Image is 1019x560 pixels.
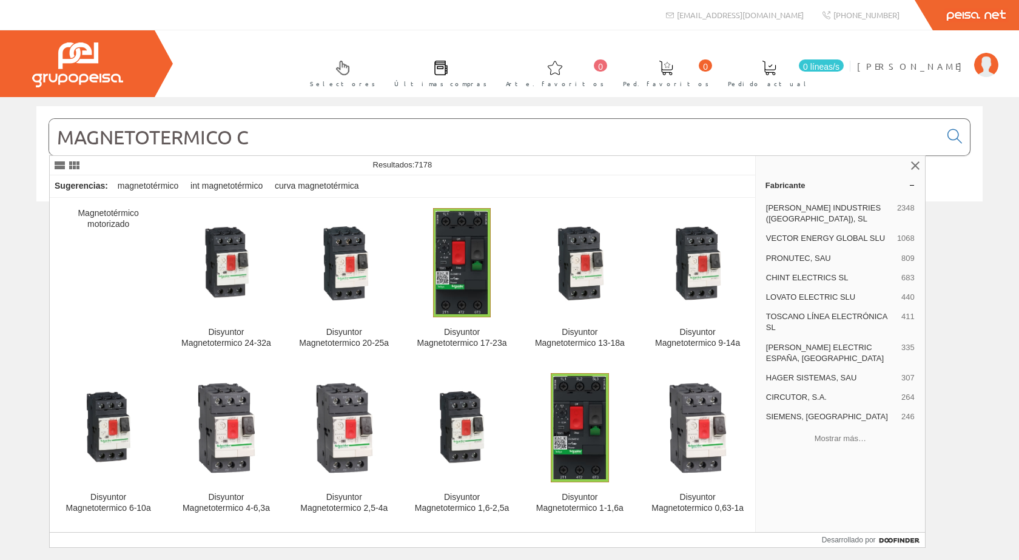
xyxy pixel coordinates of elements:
font: SIEMENS, [GEOGRAPHIC_DATA] [766,412,888,421]
font: 264 [901,393,915,402]
a: Disyuntor Magnetotermico 24-32a Disyuntor Magnetotermico 24-32a [167,198,284,363]
img: Disyuntor Magnetotermico 1,6-2,5a [413,379,511,477]
img: Grupo Peisa [32,42,123,87]
font: [PERSON_NAME] INDUSTRIES ([GEOGRAPHIC_DATA]), SL [766,203,881,223]
font: Fabricante [765,181,805,190]
img: Disyuntor Magnetotermico 4-6,3a [177,379,275,477]
a: Disyuntor Magnetotermico 20-25a Disyuntor Magnetotermico 20-25a [286,198,403,363]
font: 0 líneas/s [803,62,839,72]
font: HAGER SISTEMAS, SAU [766,373,857,382]
font: Desarrollado por [822,536,876,544]
font: Ped. favoritos [623,79,709,88]
font: [PERSON_NAME] ELECTRIC ESPAÑA, [GEOGRAPHIC_DATA] [766,343,884,363]
font: Selectores [310,79,375,88]
font: Disyuntor Magnetotermico 17-23a [417,327,507,348]
font: 307 [901,373,915,382]
a: Magnetotérmico motorizado [50,198,167,363]
a: Disyuntor Magnetotermico 1-1,6a Disyuntor Magnetotermico 1-1,6a [521,363,638,528]
img: Disyuntor Magnetotermico 17-23a [433,208,491,317]
img: Disyuntor Magnetotermico 6-10a [59,379,157,477]
font: Disyuntor Magnetotermico 1-1,6a [536,492,624,513]
font: 0 [703,62,708,72]
font: TOSCANO LÍNEA ELECTRÓNICA SL [766,312,887,332]
font: 246 [901,412,915,421]
font: int magnetotérmico [190,181,263,191]
font: curva magnetotérmica [275,181,359,191]
font: Disyuntor Magnetotermico 24-32a [181,327,271,348]
a: Disyuntor Magnetotermico 4-6,3a Disyuntor Magnetotermico 4-6,3a [167,363,284,528]
font: [EMAIL_ADDRESS][DOMAIN_NAME] [677,10,804,20]
font: PRONUTEC, SAU [766,254,831,263]
a: Disyuntor Magnetotermico 17-23a Disyuntor Magnetotermico 17-23a [403,198,520,363]
img: Disyuntor Magnetotermico 2,5-4a [295,379,393,477]
button: Mostrar más… [761,428,920,448]
a: Disyuntor Magnetotermico 2,5-4a Disyuntor Magnetotermico 2,5-4a [286,363,403,528]
font: VECTOR ENERGY GLOBAL SLU [766,234,885,243]
font: Magnetotérmico motorizado [78,208,138,229]
font: 440 [901,292,915,302]
a: Desarrollado por [822,533,925,547]
font: Disyuntor Magnetotermico 6-10a [66,492,151,513]
font: Disyuntor Magnetotermico 0,63-1a [651,492,744,513]
a: Últimas compras [382,50,493,95]
a: Disyuntor Magnetotermico 13-18a Disyuntor Magnetotermico 13-18a [521,198,638,363]
img: Disyuntor Magnetotermico 0,63-1a [648,379,746,477]
font: Mostrar más… [815,434,866,443]
img: Disyuntor Magnetotermico 9-14a [648,214,746,311]
a: Fabricante [756,175,925,195]
font: 683 [901,273,915,282]
a: Disyuntor Magnetotermico 0,63-1a Disyuntor Magnetotermico 0,63-1a [639,363,756,528]
font: Disyuntor Magnetotermico 13-18a [535,327,625,348]
font: Arte. favoritos [506,79,604,88]
font: [PERSON_NAME] [857,61,968,72]
font: CIRCUTOR, S.A. [766,393,827,402]
a: Disyuntor Magnetotermico 1,6-2,5a Disyuntor Magnetotermico 1,6-2,5a [403,363,520,528]
font: Resultados: [373,160,415,169]
font: LOVATO ELECTRIC SLU [766,292,855,302]
a: Disyuntor Magnetotermico 9-14a Disyuntor Magnetotermico 9-14a [639,198,756,363]
input: Buscar... [49,119,940,155]
font: 809 [901,254,915,263]
font: 0 [598,62,603,72]
font: Disyuntor Magnetotermico 9-14a [655,327,740,348]
font: Disyuntor Magnetotermico 1,6-2,5a [415,492,509,513]
a: [PERSON_NAME] [857,50,998,62]
font: Disyuntor Magnetotermico 4-6,3a [183,492,270,513]
font: Disyuntor Magnetotermico 20-25a [299,327,389,348]
font: Sugerencias: [55,181,108,191]
font: 1068 [897,234,915,243]
font: magnetotérmico [118,181,178,191]
font: 411 [901,312,915,321]
a: Disyuntor Magnetotermico 6-10a Disyuntor Magnetotermico 6-10a [50,363,167,528]
a: Selectores [298,50,382,95]
font: Últimas compras [394,79,487,88]
font: 7178 [414,160,432,169]
font: CHINT ELECTRICS SL [766,273,849,282]
img: Disyuntor Magnetotermico 24-32a [177,214,275,311]
img: Disyuntor Magnetotermico 13-18a [531,214,628,311]
font: 2348 [897,203,915,212]
img: Disyuntor Magnetotermico 1-1,6a [551,373,609,482]
font: Disyuntor Magnetotermico 2,5-4a [300,492,388,513]
font: 335 [901,343,915,352]
font: Pedido actual [728,79,810,88]
img: Disyuntor Magnetotermico 20-25a [295,214,393,311]
font: [PHONE_NUMBER] [833,10,900,20]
